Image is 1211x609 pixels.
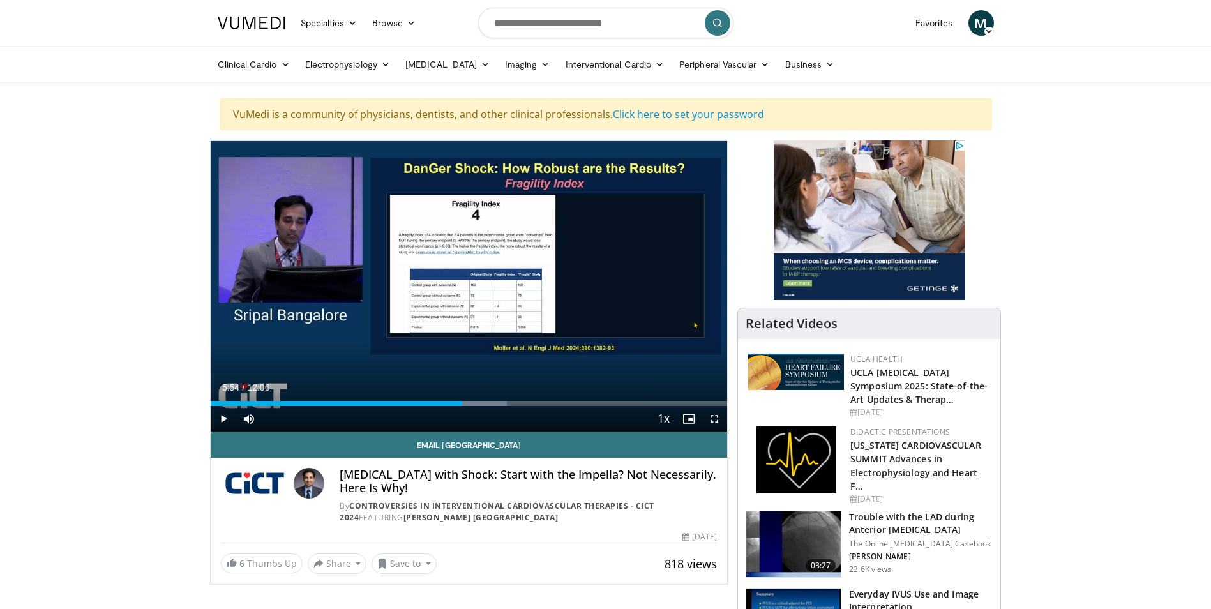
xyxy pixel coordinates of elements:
[403,512,559,523] a: [PERSON_NAME] [GEOGRAPHIC_DATA]
[613,107,764,121] a: Click here to set your password
[850,439,981,492] a: [US_STATE] CARDIOVASCULAR SUMMIT Advances in Electrophysiology and Heart F…
[340,500,717,523] div: By FEATURING
[746,511,993,578] a: 03:27 Trouble with the LAD during Anterior [MEDICAL_DATA] The Online [MEDICAL_DATA] Casebook [PER...
[850,354,903,365] a: UCLA Health
[243,382,245,393] span: /
[239,557,244,569] span: 6
[908,10,961,36] a: Favorites
[211,432,728,458] a: Email [GEOGRAPHIC_DATA]
[236,406,262,432] button: Mute
[478,8,733,38] input: Search topics, interventions
[372,553,437,574] button: Save to
[806,559,836,572] span: 03:27
[748,354,844,390] img: 0682476d-9aca-4ba2-9755-3b180e8401f5.png.150x105_q85_autocrop_double_scale_upscale_version-0.2.png
[968,10,994,36] a: M
[849,564,891,575] p: 23.6K views
[221,468,289,499] img: Controversies in Interventional Cardiovascular Therapies - CICT 2024
[702,406,727,432] button: Fullscreen
[297,52,398,77] a: Electrophysiology
[850,407,990,418] div: [DATE]
[651,406,676,432] button: Playback Rate
[222,382,239,393] span: 5:54
[340,468,717,495] h4: [MEDICAL_DATA] with Shock: Start with the Impella? Not Necessarily. Here Is Why!
[756,426,836,493] img: 1860aa7a-ba06-47e3-81a4-3dc728c2b4cf.png.150x105_q85_autocrop_double_scale_upscale_version-0.2.png
[497,52,558,77] a: Imaging
[365,10,423,36] a: Browse
[774,140,965,300] iframe: Advertisement
[210,52,297,77] a: Clinical Cardio
[676,406,702,432] button: Enable picture-in-picture mode
[220,98,992,130] div: VuMedi is a community of physicians, dentists, and other clinical professionals.
[746,316,838,331] h4: Related Videos
[665,556,717,571] span: 818 views
[746,511,841,578] img: ABqa63mjaT9QMpl35hMDoxOmtxO3TYNt_2.150x105_q85_crop-smart_upscale.jpg
[849,552,993,562] p: [PERSON_NAME]
[308,553,367,574] button: Share
[218,17,285,29] img: VuMedi Logo
[293,10,365,36] a: Specialties
[849,511,993,536] h3: Trouble with the LAD during Anterior [MEDICAL_DATA]
[850,426,990,438] div: Didactic Presentations
[221,553,303,573] a: 6 Thumbs Up
[850,366,988,405] a: UCLA [MEDICAL_DATA] Symposium 2025: State-of-the-Art Updates & Therap…
[850,493,990,505] div: [DATE]
[682,531,717,543] div: [DATE]
[211,141,728,432] video-js: Video Player
[247,382,269,393] span: 12:06
[849,539,993,549] p: The Online [MEDICAL_DATA] Casebook
[340,500,654,523] a: Controversies in Interventional Cardiovascular Therapies - CICT 2024
[211,406,236,432] button: Play
[294,468,324,499] img: Avatar
[398,52,497,77] a: [MEDICAL_DATA]
[672,52,777,77] a: Peripheral Vascular
[778,52,843,77] a: Business
[211,401,728,406] div: Progress Bar
[558,52,672,77] a: Interventional Cardio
